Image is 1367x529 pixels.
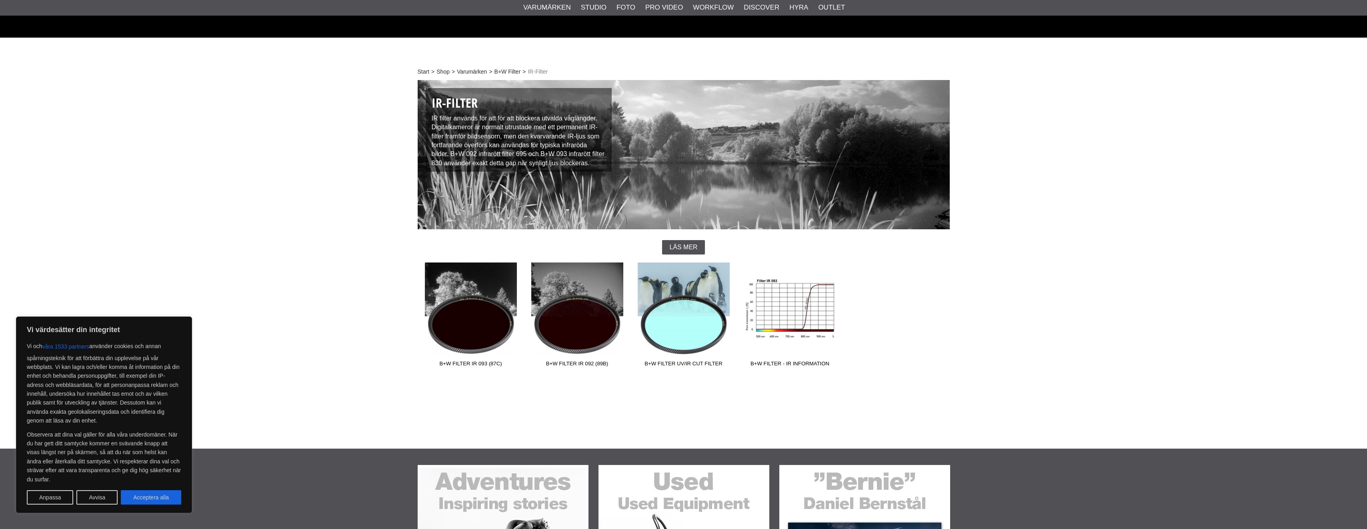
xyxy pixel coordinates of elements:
[418,80,950,229] img: B+W IR-filter
[524,360,630,371] span: B+W Filter IR 092 (89B)
[737,360,843,371] span: B+W Filter - IR information
[581,2,606,13] a: Studio
[522,68,526,76] span: >
[426,88,612,172] div: IR filter används för att för att blockera utvalda våglängder. Digitalkameror är normalt utrustad...
[418,360,524,371] span: B+W Filter IR 093 (87C)
[645,2,683,13] a: Pro Video
[789,2,808,13] a: Hyra
[418,262,524,371] a: B+W Filter IR 093 (87C)
[457,68,487,76] a: Varumärken
[494,68,521,76] a: B+W Filter
[418,68,430,76] a: Start
[27,325,181,335] p: Vi värdesätter din integritet
[818,2,845,13] a: Outlet
[452,68,455,76] span: >
[669,244,697,251] span: Läs mer
[630,360,737,371] span: B+W Filter UV/IR Cut Filter
[27,490,73,505] button: Anpassa
[76,490,118,505] button: Avvisa
[524,262,630,371] a: B+W Filter IR 092 (89B)
[744,2,779,13] a: Discover
[737,262,843,371] a: B+W Filter - IR information
[16,317,192,513] div: Vi värdesätter din integritet
[431,68,434,76] span: >
[27,430,181,484] p: Observera att dina val gäller för alla våra underdomäner. När du har gett ditt samtycke kommer en...
[436,68,450,76] a: Shop
[523,2,571,13] a: Varumärken
[121,490,181,505] button: Acceptera alla
[630,262,737,371] a: B+W Filter UV/IR Cut Filter
[27,339,181,425] p: Vi och använder cookies och annan spårningsteknik för att förbättra din upplevelse på vår webbpla...
[616,2,635,13] a: Foto
[432,94,606,112] h1: IR-Filter
[489,68,492,76] span: >
[693,2,734,13] a: Workflow
[42,339,90,354] button: våra 1533 partners
[528,68,548,76] span: IR-Filter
